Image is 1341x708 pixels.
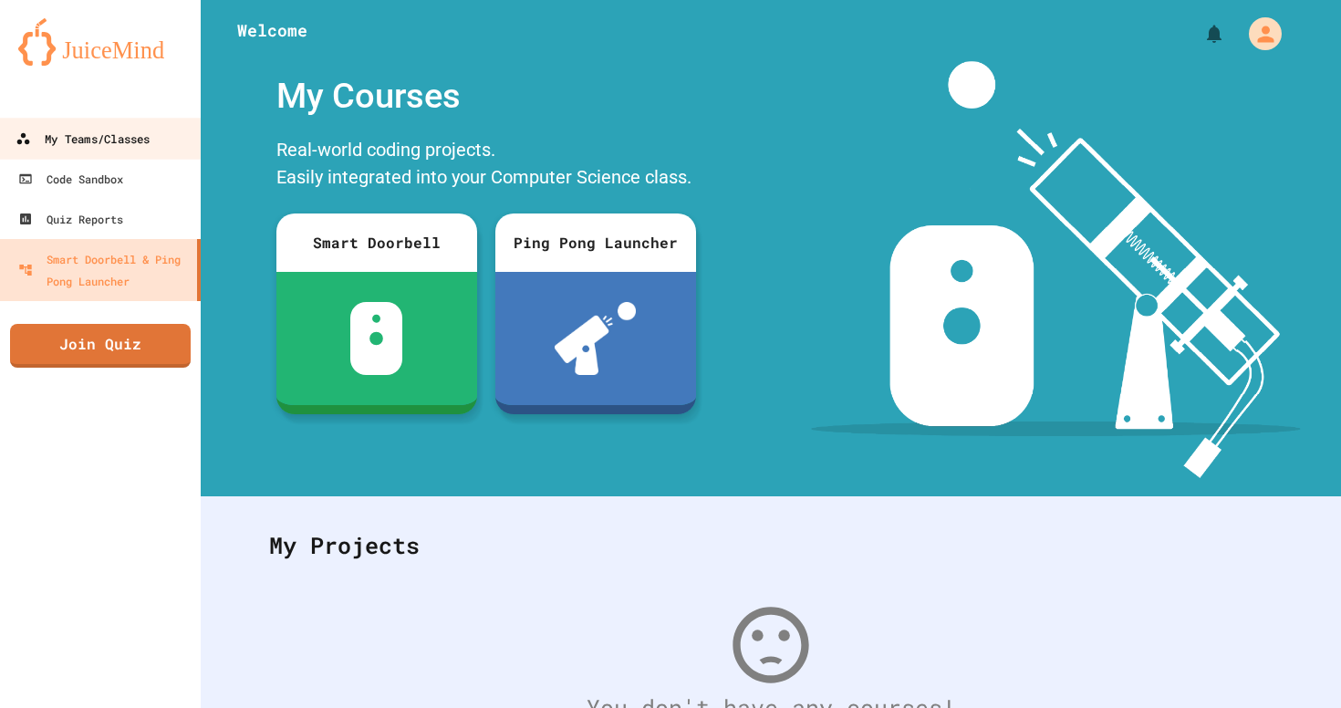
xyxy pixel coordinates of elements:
[267,61,705,131] div: My Courses
[555,302,636,375] img: ppl-with-ball.png
[18,168,123,190] div: Code Sandbox
[18,248,190,292] div: Smart Doorbell & Ping Pong Launcher
[267,131,705,200] div: Real-world coding projects. Easily integrated into your Computer Science class.
[1169,18,1230,49] div: My Notifications
[811,61,1300,478] img: banner-image-my-projects.png
[18,18,182,66] img: logo-orange.svg
[276,213,477,272] div: Smart Doorbell
[251,510,1291,581] div: My Projects
[1230,13,1286,55] div: My Account
[10,324,191,368] a: Join Quiz
[495,213,696,272] div: Ping Pong Launcher
[16,128,150,151] div: My Teams/Classes
[350,302,402,375] img: sdb-white.svg
[18,208,123,230] div: Quiz Reports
